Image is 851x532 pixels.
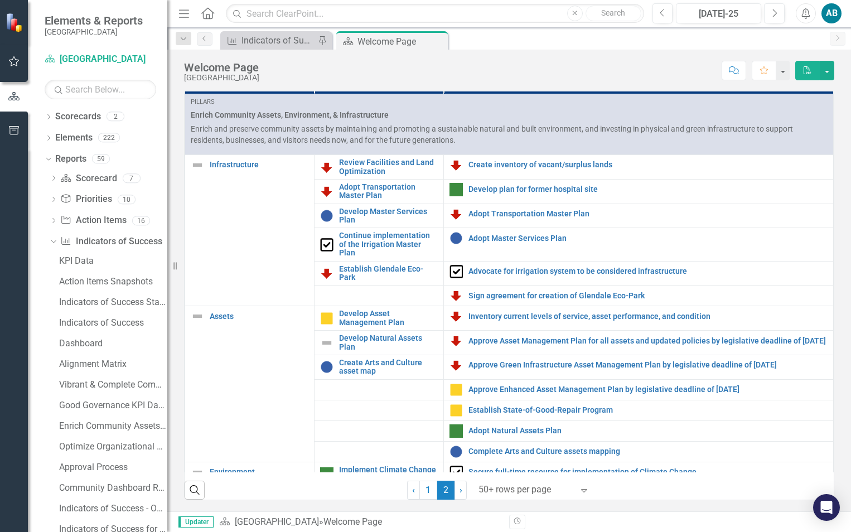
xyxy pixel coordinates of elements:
a: Scorecard [60,172,117,185]
div: Welcome Page [184,61,259,74]
a: Community Dashboard Report [56,479,167,497]
a: Indicators of Success - OPS [56,500,167,518]
div: 7 [123,173,141,183]
a: Scorecards [55,110,101,123]
img: Below Target [320,185,333,198]
span: › [460,485,462,495]
a: Action Items [60,214,126,227]
div: Optimize Organizational Excellence KPI Dashboard [59,442,167,452]
a: Optimize Organizational Excellence KPI Dashboard [56,438,167,456]
a: Infrastructure [210,161,308,169]
td: Double-Click to Edit Right Click for Context Menu [444,155,834,180]
img: On Target [449,424,463,438]
img: Not Defined [320,336,333,350]
img: Complete [449,265,463,278]
td: Double-Click to Edit Right Click for Context Menu [315,306,444,331]
div: 2 [107,112,124,122]
img: At Risk [449,404,463,417]
a: Develop Natural Assets Plan [339,334,438,351]
div: Welcome Page [357,35,445,49]
a: Indicators of Success [56,314,167,332]
div: Welcome Page [323,516,382,527]
td: Double-Click to Edit Right Click for Context Menu [315,331,444,355]
div: [GEOGRAPHIC_DATA] [184,74,259,82]
div: 10 [118,195,136,204]
a: Adopt Natural Assets Plan [468,427,828,435]
a: Establish State-of-Good-Repair Program [468,406,828,414]
a: Review Facilities and Land Optimization [339,158,438,176]
a: Dashboard [56,335,167,352]
img: At Risk [449,383,463,396]
td: Double-Click to Edit Right Click for Context Menu [444,179,834,204]
input: Search Below... [45,80,156,99]
td: Double-Click to Edit Right Click for Context Menu [315,462,444,486]
td: Double-Click to Edit Right Click for Context Menu [444,204,834,228]
img: Not Defined [191,158,204,172]
img: Not Defined [191,466,204,479]
img: Below Target [449,334,463,347]
img: Not Started [320,209,333,223]
img: Complete [449,466,463,479]
a: Indicators of Success [60,235,162,248]
span: Elements & Reports [45,14,143,27]
td: Double-Click to Edit Right Click for Context Menu [444,379,834,400]
div: » [219,516,501,529]
a: Continue implementation of the Irrigation Master Plan [339,231,438,257]
td: Double-Click to Edit Right Click for Context Menu [444,355,834,380]
a: Secure full-time resource for implementation of Climate Change [468,468,828,476]
input: Search ClearPoint... [226,4,644,23]
td: Double-Click to Edit Right Click for Context Menu [444,331,834,355]
a: Enrich Community Assets, Environment, & Infrastructure KPI Dashboard [56,417,167,435]
div: 222 [98,133,120,143]
a: 1 [419,481,437,500]
td: Double-Click to Edit Right Click for Context Menu [185,306,315,462]
div: Alignment Matrix [59,359,167,369]
img: Below Target [320,267,333,280]
td: Double-Click to Edit Right Click for Context Menu [444,228,834,261]
div: 16 [132,216,150,225]
span: Search [601,8,625,17]
a: Elements [55,132,93,144]
img: At Risk [320,312,333,325]
a: Environment [210,468,308,476]
img: Below Target [320,161,333,174]
img: On Target [449,183,463,196]
a: Action Items Snapshots [56,273,167,291]
img: Below Target [449,289,463,302]
span: 2 [437,481,455,500]
span: Enrich Community Assets, Environment, & Infrastructure [191,109,828,120]
img: Below Target [449,359,463,372]
img: Below Target [449,309,463,323]
div: KPI Data [59,256,167,266]
div: Approval Process [59,462,167,472]
td: Double-Click to Edit Right Click for Context Menu [444,462,834,486]
a: Inventory current levels of service, asset performance, and condition [468,312,828,321]
div: [DATE]-25 [680,7,757,21]
img: Not Started [320,360,333,374]
a: Create inventory of vacant/surplus lands [468,161,828,169]
a: Indicators of Success for CDS [223,33,315,47]
img: Not Started [449,231,463,245]
div: Action Items Snapshots [59,277,167,287]
a: Priorities [60,193,112,206]
a: [GEOGRAPHIC_DATA] [45,53,156,66]
a: Reports [55,153,86,166]
a: Approve Asset Management Plan for all assets and updated policies by legislative deadline of [DATE] [468,337,828,345]
img: Below Target [449,158,463,172]
td: Double-Click to Edit Right Click for Context Menu [315,155,444,180]
td: Double-Click to Edit Right Click for Context Menu [315,179,444,204]
a: Implement Climate Change Adaptation Plan (CCAP): [339,466,438,483]
small: [GEOGRAPHIC_DATA] [45,27,143,36]
div: Vibrant & Complete Community KPI Dashboard [59,380,167,390]
a: Sign agreement for creation of Glendale Eco-Park [468,292,828,300]
div: Community Dashboard Report [59,483,167,493]
a: Indicators of Success Status Snapshots [56,293,167,311]
div: Indicators of Success [59,318,167,328]
img: Not Started [449,445,463,458]
div: Good Governance KPI Dashboard [59,400,167,410]
div: 59 [92,154,110,163]
div: Pillars [191,98,828,107]
a: Complete Arts and Culture assets mapping [468,447,828,456]
a: Approval Process [56,458,167,476]
a: Establish Glendale Eco-Park [339,265,438,282]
